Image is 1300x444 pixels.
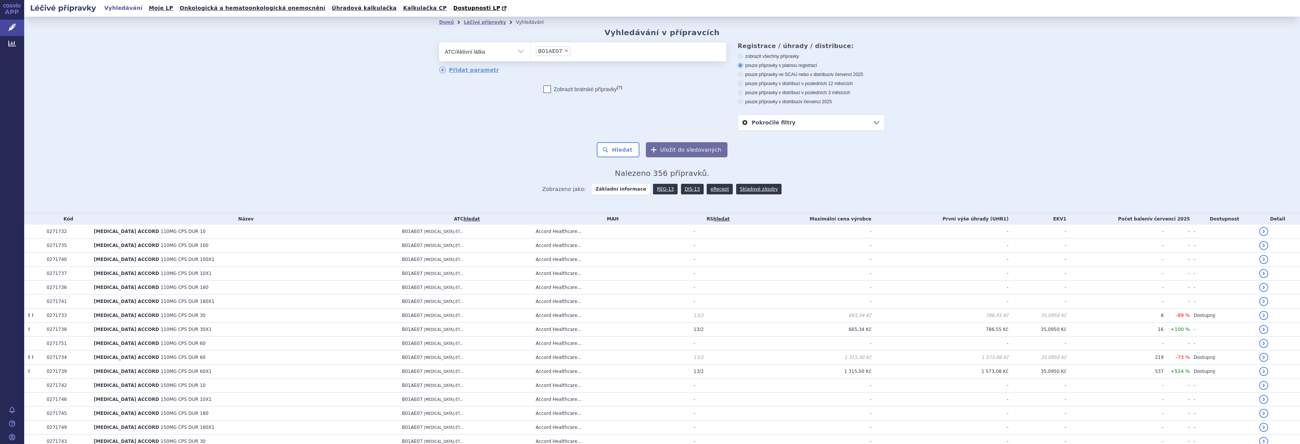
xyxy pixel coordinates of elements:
[464,216,480,222] a: hledat
[402,411,423,416] span: B01AE07
[1009,309,1066,323] td: 35,0950 Kč
[402,439,423,444] span: B01AE07
[1164,225,1190,239] td: -
[43,421,90,435] td: 0271749
[532,379,690,393] td: Accord Healthcare...
[1170,326,1190,332] span: +100 %
[401,3,449,13] a: Kalkulačka CP
[43,267,90,281] td: 0271737
[871,351,1009,365] td: 1 573,08 Kč
[1066,225,1164,239] td: -
[1164,281,1190,295] td: -
[94,313,159,318] span: [MEDICAL_DATA] ACCORD
[1009,393,1066,407] td: -
[1190,337,1255,351] td: -
[831,72,863,77] span: v červenci 2025
[424,300,463,304] span: [MEDICAL_DATA]-ET...
[871,365,1009,379] td: 1 573,08 Kč
[1009,213,1066,225] th: EKV1
[690,281,743,295] td: -
[1190,365,1255,379] td: Dostupný
[1009,407,1066,421] td: -
[43,295,90,309] td: 0271741
[1190,213,1255,225] th: Dostupnost
[1066,213,1190,225] th: Počet balení
[532,239,690,253] td: Accord Healthcare...
[1259,283,1268,292] a: detail
[690,421,743,435] td: -
[32,313,34,318] span: Tento přípravek má více úhrad.
[402,355,423,360] span: B01AE07
[1164,267,1190,281] td: -
[592,184,650,194] strong: Základní informace
[94,425,159,430] span: [MEDICAL_DATA] ACCORD
[532,253,690,267] td: Accord Healthcare...
[532,281,690,295] td: Accord Healthcare...
[1164,407,1190,421] td: -
[1009,337,1066,351] td: -
[402,271,423,276] span: B01AE07
[736,184,782,194] a: Skladové zásoby
[1259,311,1268,320] a: detail
[439,67,499,73] a: Přidat parametr
[402,285,423,290] span: B01AE07
[1066,351,1164,365] td: 219
[177,3,328,13] a: Onkologická a hematoonkologická onemocnění
[1009,365,1066,379] td: 35,0950 Kč
[1176,354,1190,360] span: -73 %
[1164,379,1190,393] td: -
[1009,281,1066,295] td: -
[424,439,463,444] span: [MEDICAL_DATA]-ET...
[871,253,1009,267] td: -
[43,281,90,295] td: 0271736
[653,184,678,194] a: REG-13
[402,327,423,332] span: B01AE07
[24,3,102,13] h2: Léčivé přípravky
[1009,421,1066,435] td: -
[94,229,159,234] span: [MEDICAL_DATA] ACCORD
[871,213,1009,225] th: První výše úhrady (UHR1)
[424,328,463,332] span: [MEDICAL_DATA]-ET...
[743,323,871,337] td: 665,34 Kč
[1190,323,1255,337] td: -
[424,425,463,430] span: [MEDICAL_DATA]-ET...
[743,309,871,323] td: 665,34 Kč
[464,20,506,25] a: Léčivé přípravky
[424,258,463,262] span: [MEDICAL_DATA]-ET...
[402,397,423,402] span: B01AE07
[1009,379,1066,393] td: -
[538,48,562,54] span: B01AE07
[1164,393,1190,407] td: -
[330,3,399,13] a: Úhradová kalkulačka
[102,3,145,13] a: Vyhledávání
[532,225,690,239] td: Accord Healthcare...
[690,253,743,267] td: -
[424,356,463,360] span: [MEDICAL_DATA]-ET...
[43,309,90,323] td: 0271733
[161,243,209,248] span: 110MG CPS DUR 100
[1164,337,1190,351] td: -
[871,239,1009,253] td: -
[1009,323,1066,337] td: 35,0950 Kč
[690,239,743,253] td: -
[532,295,690,309] td: Accord Healthcare...
[43,393,90,407] td: 0271746
[402,425,423,430] span: B01AE07
[1259,325,1268,334] a: detail
[28,313,30,318] span: Poslední data tohoto produktu jsou ze SCAU platného k 01.07.2025.
[147,3,175,13] a: Moje LP
[1066,281,1164,295] td: -
[690,213,743,225] th: RS
[1066,267,1164,281] td: -
[532,309,690,323] td: Accord Healthcare...
[1190,393,1255,407] td: -
[1066,295,1164,309] td: -
[1009,351,1066,365] td: 35,0950 Kč
[43,225,90,239] td: 0271732
[90,213,398,225] th: Název
[94,397,159,402] span: [MEDICAL_DATA] ACCORD
[402,313,423,318] span: B01AE07
[424,369,463,374] span: [MEDICAL_DATA]-ET...
[743,379,871,393] td: -
[542,184,586,194] span: Zobrazeno jako:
